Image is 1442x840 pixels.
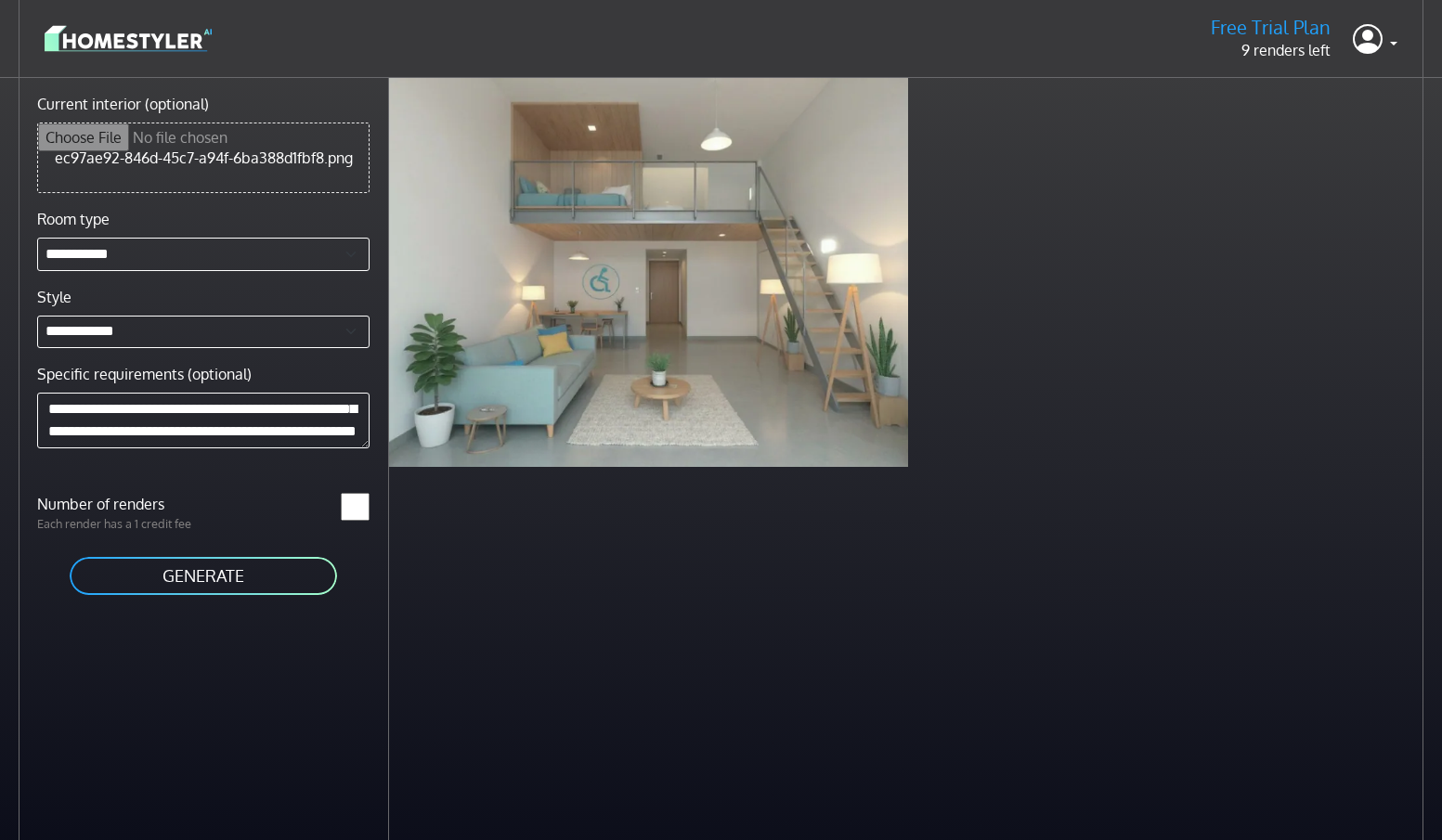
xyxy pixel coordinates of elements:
[37,208,110,230] label: Room type
[37,286,71,308] label: Style
[26,493,203,515] label: Number of renders
[68,555,339,597] button: GENERATE
[26,515,203,533] p: Each render has a 1 credit fee
[45,22,212,55] img: logo-3de290ba35641baa71223ecac5eacb59cb85b4c7fdf211dc9aaecaaee71ea2f8.svg
[1211,16,1331,39] h5: Free Trial Plan
[1211,39,1331,61] p: 9 renders left
[37,93,209,115] label: Current interior (optional)
[37,363,252,385] label: Specific requirements (optional)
